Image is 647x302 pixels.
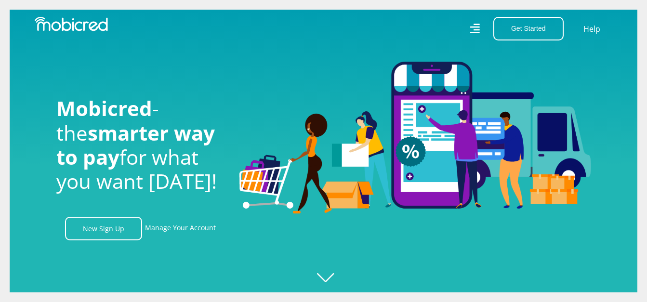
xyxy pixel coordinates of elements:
span: Mobicred [56,94,152,122]
a: Manage Your Account [145,217,216,240]
span: smarter way to pay [56,119,215,171]
h1: - the for what you want [DATE]! [56,96,225,194]
a: Help [583,23,601,35]
button: Get Started [493,17,564,40]
img: Welcome to Mobicred [239,62,591,214]
a: New Sign Up [65,217,142,240]
img: Mobicred [35,17,108,31]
